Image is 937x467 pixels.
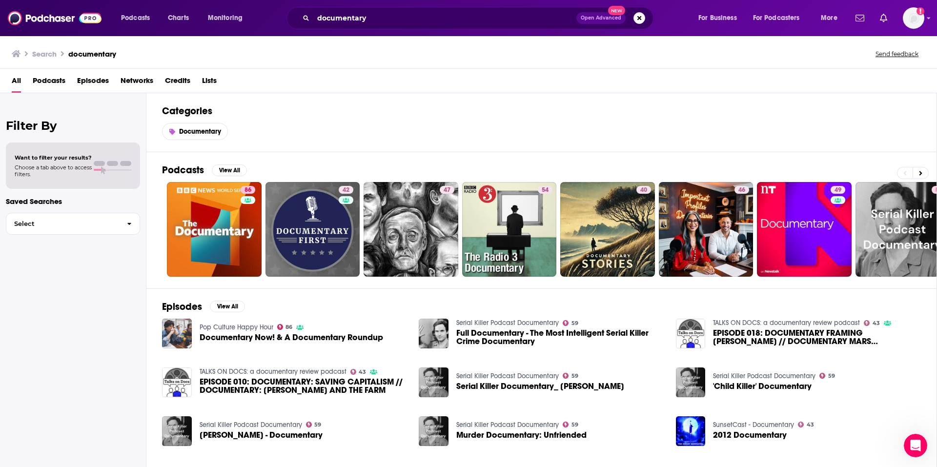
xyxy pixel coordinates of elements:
a: 86 [167,182,262,277]
span: 59 [571,321,578,325]
a: 'Child Killer' Documentary [713,382,812,390]
span: Choose a tab above to access filters. [15,164,92,178]
span: 86 [285,325,292,329]
iframe: Intercom live chat [904,434,927,457]
a: 42 [265,182,360,277]
a: Networks [121,73,153,93]
a: TALKS ON DOCS: a documentary review podcast [713,319,860,327]
span: 40 [640,185,647,195]
h3: documentary [68,49,116,59]
img: Murder Documentary: Unfriended [419,416,448,446]
a: 86 [277,324,293,330]
img: Documentary Now! & A Documentary Roundup [162,319,192,348]
span: 59 [571,423,578,427]
button: View All [210,301,245,312]
button: open menu [201,10,255,26]
img: Full Documentary - The Most Intelligent Serial Killer Crime Documentary [419,319,448,348]
a: 59 [819,373,835,379]
span: 54 [542,185,549,195]
span: Podcasts [121,11,150,25]
input: Search podcasts, credits, & more... [313,10,576,26]
img: Podchaser - Follow, Share and Rate Podcasts [8,9,102,27]
a: 54 [538,186,552,194]
a: 40 [560,182,655,277]
span: 59 [828,374,835,378]
span: Full Documentary - The Most Intelligent Serial Killer Crime Documentary [456,329,664,345]
button: Send feedback [873,50,921,58]
img: 2012 Documentary [676,416,706,446]
a: Lists [202,73,217,93]
span: 47 [444,185,450,195]
img: EPISODE 018: DOCUMENTARY FRAMING JOHN DELOREAN // DOCUMENTARY MARS GENERATION // DOCUMENTARY DYIN... [676,319,706,348]
a: 59 [563,422,578,427]
span: Documentary [179,127,221,136]
button: View All [212,164,247,176]
span: 86 [244,185,251,195]
h2: Episodes [162,301,202,313]
h2: Categories [162,105,921,117]
a: 86 [241,186,255,194]
a: 46 [659,182,754,277]
a: SunsetCast - Documentary [713,421,794,429]
a: Podcasts [33,73,65,93]
a: All [12,73,21,93]
img: 'Child Killer' Documentary [676,367,706,397]
a: Show notifications dropdown [876,10,891,26]
img: User Profile [903,7,924,29]
a: 49 [757,182,852,277]
a: EPISODE 018: DOCUMENTARY FRAMING JOHN DELOREAN // DOCUMENTARY MARS GENERATION // DOCUMENTARY DYIN... [713,329,921,345]
a: 43 [864,320,880,326]
span: Monitoring [208,11,243,25]
a: Charts [162,10,195,26]
span: Murder Documentary: Unfriended [456,431,587,439]
span: For Business [698,11,737,25]
span: EPISODE 018: DOCUMENTARY FRAMING [PERSON_NAME] // DOCUMENTARY MARS GENERATION // DOCUMENTARY DYIN... [713,329,921,345]
a: Serial Killer Documentary_ Robert _Smelly Bob_ Black [456,382,624,390]
span: Select [6,221,119,227]
span: Logged in as courttheprpro [903,7,924,29]
p: Saved Searches [6,197,140,206]
button: open menu [692,10,749,26]
span: 59 [571,374,578,378]
img: EPISODE 010: DOCUMENTARY: SAVING CAPITALISM // DOCUMENTARY: PETER AND THE FARM [162,367,192,397]
svg: Add a profile image [917,7,924,15]
a: Show notifications dropdown [852,10,868,26]
a: Serial Killer Podcast Documentary [200,421,302,429]
a: 59 [563,320,578,326]
div: Search podcasts, credits, & more... [296,7,663,29]
span: More [821,11,837,25]
a: 54 [462,182,557,277]
button: open menu [114,10,163,26]
img: Gabby Petito - Documentary [162,416,192,446]
a: 46 [734,186,749,194]
h2: Podcasts [162,164,204,176]
a: 43 [798,422,814,427]
span: 59 [314,423,321,427]
a: Gabby Petito - Documentary [200,431,323,439]
span: Want to filter your results? [15,154,92,161]
a: 47 [364,182,458,277]
a: 59 [306,422,322,427]
span: 43 [359,370,366,374]
span: Episodes [77,73,109,93]
a: 2012 Documentary [713,431,787,439]
span: Serial Killer Documentary_ [PERSON_NAME] [456,382,624,390]
a: Documentary Now! & A Documentary Roundup [200,333,383,342]
a: Serial Killer Podcast Documentary [713,372,815,380]
button: open menu [814,10,850,26]
span: New [608,6,626,15]
span: Credits [165,73,190,93]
